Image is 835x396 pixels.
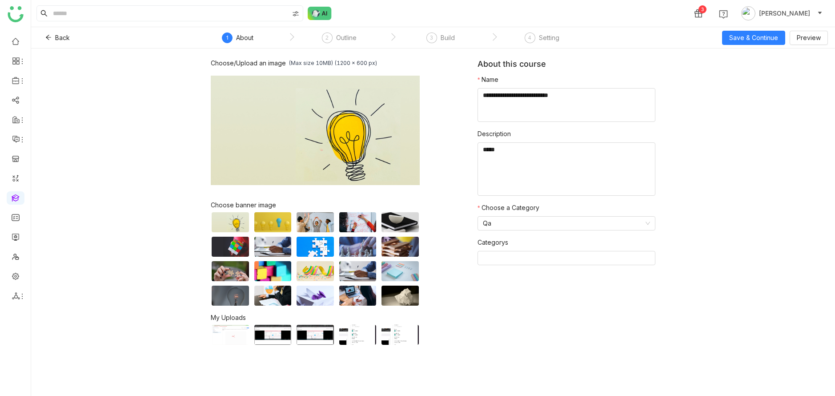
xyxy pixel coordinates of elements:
div: My Uploads [211,314,478,321]
img: ask-buddy-normal.svg [308,7,332,20]
span: Preview [797,33,821,43]
div: Build [441,32,455,43]
label: Choose a Category [478,203,539,213]
div: Outline [336,32,357,43]
div: 1About [222,32,253,48]
div: 2Outline [322,32,357,48]
label: Categorys [478,238,508,247]
span: 3 [430,34,433,41]
img: avatar [741,6,755,20]
div: 3Build [426,32,455,48]
img: help.svg [719,10,728,19]
button: Back [38,31,77,45]
div: Setting [539,32,559,43]
div: About this course [478,59,655,75]
div: About [236,32,253,43]
span: [PERSON_NAME] [759,8,810,18]
div: (Max size 10MB) (1200 x 600 px) [289,60,377,66]
button: Save & Continue [722,31,785,45]
div: Choose/Upload an image [211,59,286,67]
button: [PERSON_NAME] [739,6,824,20]
button: Preview [790,31,828,45]
label: Name [478,75,498,85]
nz-select-item: Qa [483,217,650,230]
span: Save & Continue [729,33,778,43]
div: Choose banner image [211,201,420,209]
label: Description [478,129,511,139]
span: Back [55,33,70,43]
span: 4 [528,34,531,41]
img: search-type.svg [292,10,299,17]
span: 1 [226,34,229,41]
img: logo [8,6,24,22]
div: 4Setting [525,32,559,48]
div: 3 [699,5,707,13]
span: 2 [325,34,329,41]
